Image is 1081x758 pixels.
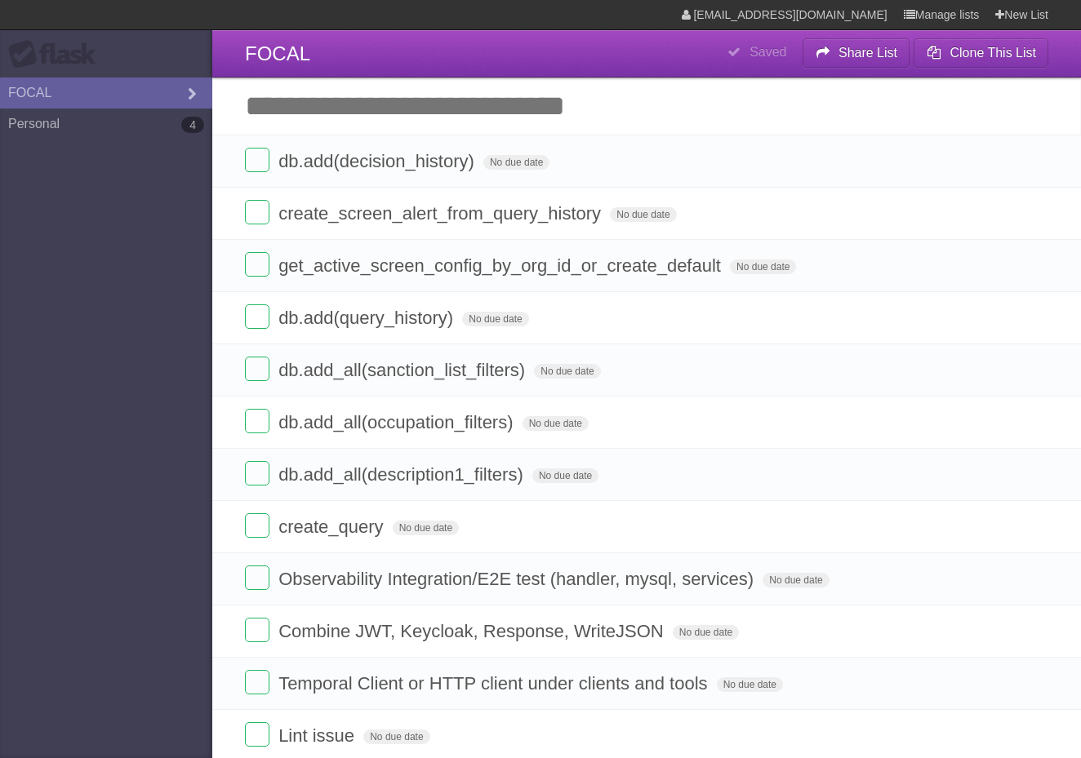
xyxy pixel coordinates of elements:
span: No due date [393,521,459,535]
span: db.add(query_history) [278,308,457,328]
button: Share List [803,38,910,68]
label: Done [245,670,269,694]
span: db.add_all(occupation_filters) [278,412,517,432]
span: No due date [673,625,739,640]
span: No due date [363,729,429,744]
label: Done [245,461,269,485]
div: Flask [8,40,106,69]
span: No due date [610,207,676,222]
span: No due date [483,155,549,170]
span: FOCAL [245,42,310,64]
span: No due date [763,573,829,587]
label: Done [245,565,269,590]
label: Done [245,513,269,538]
span: Lint issue [278,725,358,746]
label: Done [245,200,269,224]
span: No due date [523,416,589,431]
label: Done [245,618,269,642]
span: Temporal Client or HTTP client under clients and tools [278,673,711,694]
b: 4 [181,117,204,133]
b: Clone This List [950,46,1036,60]
span: No due date [534,364,600,379]
span: No due date [730,259,796,274]
label: Done [245,722,269,747]
span: Observability Integration/E2E test (handler, mysql, services) [278,569,758,589]
label: Done [245,148,269,172]
span: db.add_all(sanction_list_filters) [278,360,529,380]
span: create_query [278,516,387,537]
span: create_screen_alert_from_query_history [278,203,605,224]
span: No due date [717,677,783,692]
b: Saved [750,45,786,59]
label: Done [245,304,269,329]
b: Share List [839,46,897,60]
span: No due date [532,468,598,483]
span: Combine JWT, Keycloak, Response, WriteJSON [278,621,668,641]
span: db.add(decision_history) [278,151,478,171]
label: Done [245,252,269,277]
label: Done [245,409,269,433]
span: db.add_all(description1_filters) [278,464,527,485]
label: Done [245,357,269,381]
span: No due date [462,312,528,326]
span: get_active_screen_config_by_org_id_or_create_default [278,255,725,276]
button: Clone This List [914,38,1048,68]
